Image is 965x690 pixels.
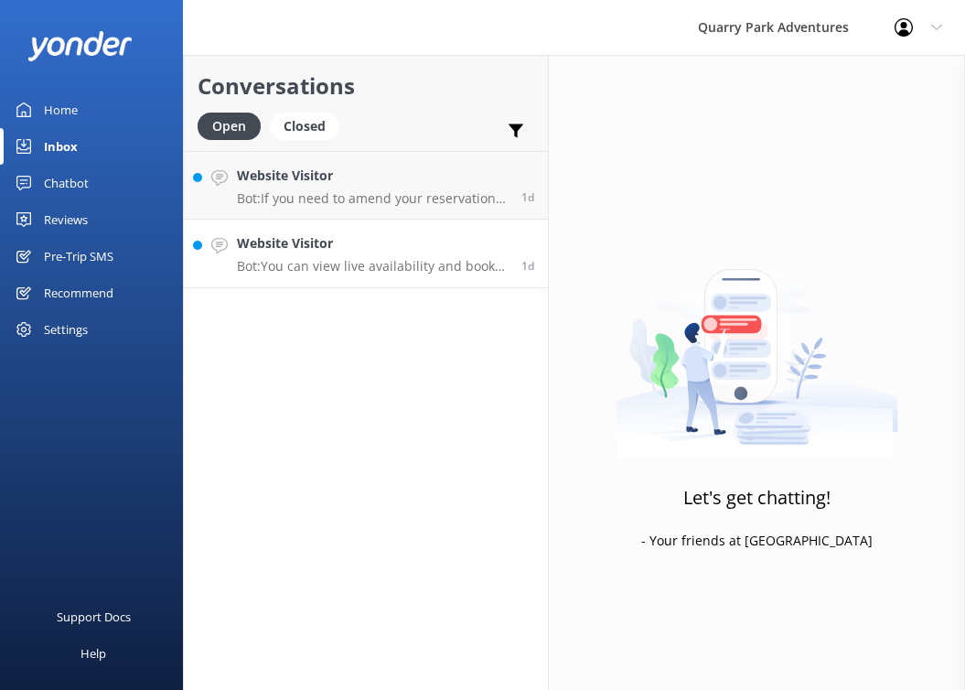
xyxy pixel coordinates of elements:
[270,113,339,140] div: Closed
[521,258,534,274] span: Sep 20 2025 07:47pm (UTC -07:00) America/Tijuana
[44,201,88,238] div: Reviews
[27,31,133,61] img: yonder-white-logo.png
[44,128,78,165] div: Inbox
[237,258,508,275] p: Bot: You can view live availability and book tickets online at [URL][DOMAIN_NAME].
[198,69,534,103] h2: Conversations
[44,165,89,201] div: Chatbot
[44,311,88,348] div: Settings
[184,220,548,288] a: Website VisitorBot:You can view live availability and book tickets online at [URL][DOMAIN_NAME].1d
[44,92,78,128] div: Home
[184,151,548,220] a: Website VisitorBot:If you need to amend your reservation, please contact the Quarry Park team at ...
[616,231,898,459] img: artwork of a man stealing a conversation from at giant smartphone
[44,275,113,311] div: Recommend
[237,233,508,253] h4: Website Visitor
[521,189,534,205] span: Sep 20 2025 08:44pm (UTC -07:00) America/Tijuana
[198,113,261,140] div: Open
[57,598,131,635] div: Support Docs
[237,190,508,207] p: Bot: If you need to amend your reservation, please contact the Quarry Park team at [PHONE_NUMBER]...
[237,166,508,186] h4: Website Visitor
[44,238,113,275] div: Pre-Trip SMS
[641,531,873,551] p: - Your friends at [GEOGRAPHIC_DATA]
[270,115,348,135] a: Closed
[683,483,831,512] h3: Let's get chatting!
[80,635,106,672] div: Help
[198,115,270,135] a: Open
